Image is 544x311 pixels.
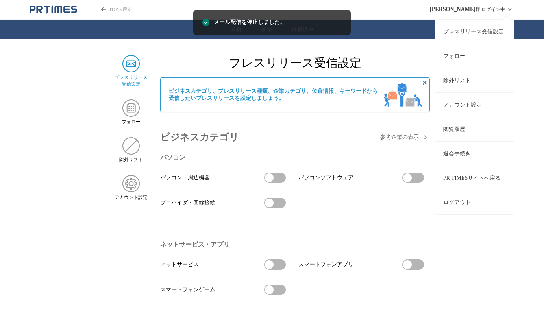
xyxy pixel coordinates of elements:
a: 閲覧履歴 [435,117,514,141]
span: 除外リスト [119,156,143,163]
a: アカウント設定 [435,92,514,117]
a: フォロー [435,44,514,68]
a: PR TIMESサイトへ戻る [435,166,514,190]
img: 除外リスト [122,137,140,155]
a: 退会手続き [435,141,514,166]
img: フォロー [122,99,140,117]
span: メール配信を停止しました。 [214,18,285,27]
img: アカウント設定 [122,175,140,192]
span: パソコンソフトウェア [298,174,353,181]
span: ビジネスカテゴリ、プレスリリース種類、企業カテゴリ、位置情報、キーワードから 受信したいプレスリリースを設定しましょう。 [168,88,378,102]
span: プレスリリース 受信設定 [115,74,148,88]
span: プロバイダ・回線接続 [160,199,215,206]
a: プレスリリース 受信設定プレスリリース 受信設定 [114,55,148,88]
span: [PERSON_NAME] [430,6,476,13]
a: プレスリリース受信設定 [435,19,514,44]
button: 参考企業の表示 [380,132,430,142]
button: 非表示にする [420,78,429,87]
h3: ビジネスカテゴリ [160,128,239,147]
span: アカウント設定 [115,194,148,201]
a: フォローフォロー [114,99,148,125]
a: PR TIMESのトップページはこちら [30,5,77,14]
h3: ネットサービス・アプリ [160,241,424,249]
h2: プレスリリース受信設定 [160,55,430,71]
img: プレスリリース 受信設定 [122,55,140,72]
a: アカウント設定アカウント設定 [114,175,148,201]
a: 除外リスト除外リスト [114,137,148,163]
a: 除外リスト [435,68,514,92]
button: ログアウト [435,190,514,214]
span: スマートフォンゲーム [160,286,215,293]
span: フォロー [122,119,141,125]
span: パソコン・周辺機器 [160,174,210,181]
a: PR TIMESのトップページはこちら [89,6,132,13]
span: 参考企業の 表示 [380,134,419,141]
span: スマートフォンアプリ [298,261,353,268]
span: ネットサービス [160,261,199,268]
h3: パソコン [160,154,424,162]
